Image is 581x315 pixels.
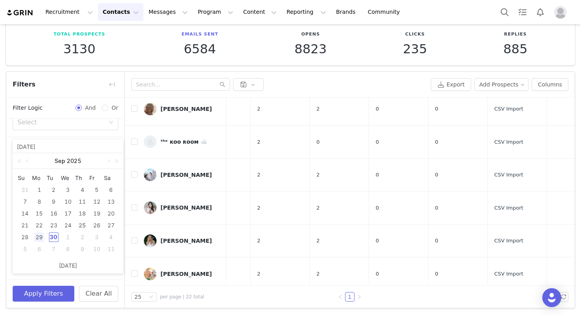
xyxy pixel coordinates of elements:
input: Select date [17,142,119,151]
span: And [82,104,99,112]
i: icon: down [109,120,113,126]
th: Sun [18,172,32,184]
div: 24 [63,221,73,230]
span: 2 [316,204,319,212]
div: 23 [49,221,58,230]
div: [PERSON_NAME] [160,271,212,277]
div: 19 [92,209,102,218]
td: September 29, 2025 [32,231,46,243]
button: Add Prospects [474,78,529,91]
a: Sep [54,153,66,169]
td: October 8, 2025 [61,243,75,255]
div: 15 [34,209,44,218]
img: grin logo [6,9,34,17]
div: 30 [49,232,58,242]
span: 2 [257,270,260,278]
td: September 3, 2025 [61,184,75,196]
button: Program [193,3,238,21]
img: 896da6ea-04d6-4da2-be58-da148da942ac--s.jpg [144,135,157,148]
td: October 4, 2025 [104,231,118,243]
div: 7 [20,197,30,206]
span: Filter Logic [13,104,43,112]
span: 0 [316,138,319,146]
img: 7d5223f2-724b-4f09-9c25-d07c92ad40f9.jpg [144,103,157,115]
div: 1 [34,185,44,195]
a: [DATE] [59,258,77,273]
span: CSV Import [494,171,523,179]
div: 18 [77,209,87,218]
span: 0 [375,204,379,212]
span: 0 [375,270,379,278]
div: 9 [77,244,87,254]
p: Clicks [403,31,427,38]
span: CSV Import [494,204,523,212]
td: September 5, 2025 [89,184,104,196]
td: September 28, 2025 [18,231,32,243]
img: 91c0887c-716a-4046-80f2-1659aad2c032.jpg [144,201,157,214]
a: Tasks [514,3,531,21]
div: 20 [106,209,116,218]
span: 2 [257,204,260,212]
th: Sat [104,172,118,184]
i: icon: search [220,82,225,87]
div: [PERSON_NAME] [160,204,212,211]
td: September 25, 2025 [75,219,89,231]
div: 6 [34,244,44,254]
th: Mon [32,172,46,184]
td: October 11, 2025 [104,243,118,255]
input: Search... [131,78,230,91]
div: 8 [63,244,73,254]
div: 2 [77,232,87,242]
span: 0 [375,138,379,146]
td: September 27, 2025 [104,219,118,231]
div: 3 [63,185,73,195]
a: Next month (PageDown) [104,153,111,169]
td: September 4, 2025 [75,184,89,196]
div: 4 [77,185,87,195]
div: 8 [34,197,44,206]
button: Recruitment [41,3,98,21]
td: October 9, 2025 [75,243,89,255]
button: Content [238,3,281,21]
p: 885 [503,42,527,56]
button: Profile [549,6,575,19]
span: 2 [316,105,319,113]
td: August 31, 2025 [18,184,32,196]
a: [PERSON_NAME] [144,268,220,280]
td: September 20, 2025 [104,208,118,219]
th: Thu [75,172,89,184]
td: September 17, 2025 [61,208,75,219]
td: September 2, 2025 [47,184,61,196]
div: [PERSON_NAME] [160,172,212,178]
td: October 7, 2025 [47,243,61,255]
th: Wed [61,172,75,184]
td: October 6, 2025 [32,243,46,255]
th: Tue [47,172,61,184]
div: 25 [77,221,87,230]
span: 0 [435,138,438,146]
div: 10 [63,197,73,206]
span: 2 [316,270,319,278]
i: icon: left [338,294,343,299]
td: September 6, 2025 [104,184,118,196]
div: ᵗʰᵉ ᴋᴏᴏ ʀᴏᴏᴍ ☁️ [160,139,207,145]
li: 1 [345,292,355,302]
button: Reporting [282,3,331,21]
button: Notifications [532,3,549,21]
td: September 7, 2025 [18,196,32,208]
img: a3f7fb7a-c533-4668-8bc2-8855534462ae.jpg [144,234,157,247]
a: 1 [345,292,354,301]
a: [PERSON_NAME] [144,169,220,181]
span: 2 [316,237,319,245]
a: 2025 [66,153,82,169]
div: Select [17,118,105,126]
i: icon: right [357,294,362,299]
td: October 10, 2025 [89,243,104,255]
span: 2 [257,171,260,179]
span: We [61,174,75,182]
button: Export [431,78,471,91]
button: Contacts [98,3,143,21]
p: 3130 [53,42,105,56]
div: 3 [92,232,102,242]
